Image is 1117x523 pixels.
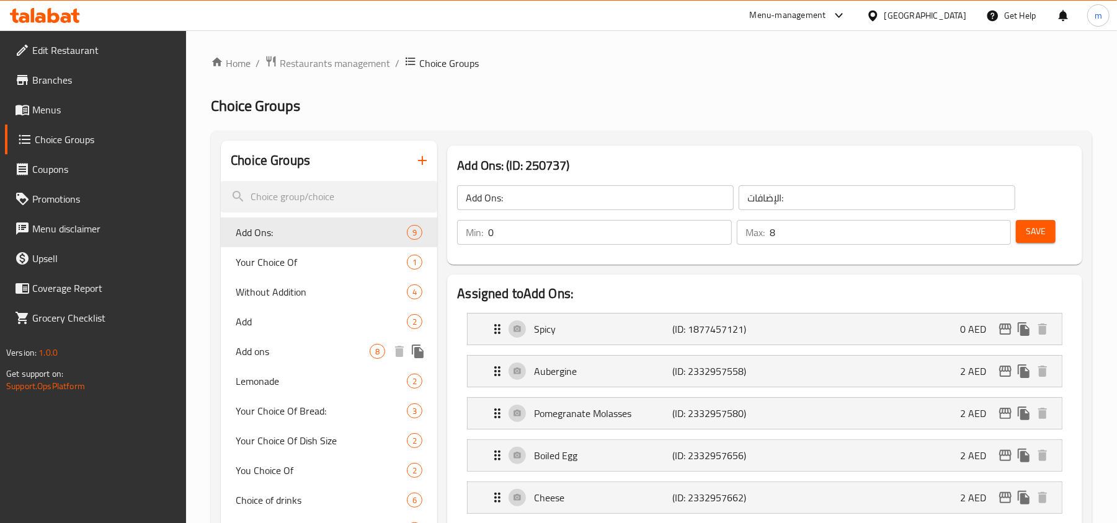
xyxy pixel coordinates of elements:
input: search [221,181,437,213]
span: Add Ons: [236,225,407,240]
p: Pomegranate Molasses [534,406,672,421]
button: edit [996,404,1015,423]
button: duplicate [409,342,427,361]
p: Min: [466,225,483,240]
a: Promotions [5,184,187,214]
button: duplicate [1015,404,1033,423]
p: Cheese [534,490,672,505]
span: Without Addition [236,284,407,299]
span: Version: [6,345,37,361]
div: Choice of drinks6 [221,485,437,515]
p: 2 AED [960,406,996,421]
div: Your Choice Of Dish Size2 [221,426,437,455]
a: Coverage Report [5,273,187,303]
div: Choices [407,403,422,418]
button: duplicate [1015,362,1033,380]
p: 2 AED [960,490,996,505]
span: 2 [407,465,422,477]
span: Save [1026,224,1046,239]
div: Choices [407,255,422,270]
span: 8 [370,346,385,358]
p: 2 AED [960,364,996,379]
div: Choices [407,284,422,299]
button: edit [996,362,1015,380]
span: Menu disclaimer [32,221,177,236]
button: duplicate [1015,446,1033,465]
button: edit [996,320,1015,338]
a: Support.OpsPlatform [6,378,85,394]
div: Add ons8deleteduplicate [221,336,437,366]
a: Home [211,56,251,71]
button: delete [1033,404,1052,423]
div: Lemonade2 [221,366,437,396]
span: Choice Groups [419,56,479,71]
a: Menu disclaimer [5,214,187,244]
div: Expand [468,398,1062,429]
li: Expand [457,350,1072,392]
div: Choices [407,374,422,389]
a: Edit Restaurant [5,35,187,65]
span: Choice Groups [211,92,300,120]
h3: Add Ons: (ID: 250737) [457,156,1072,175]
span: Add [236,314,407,329]
div: Choices [407,493,422,508]
a: Choice Groups [5,125,187,154]
li: Expand [457,308,1072,350]
div: Expand [468,440,1062,471]
span: 3 [407,405,422,417]
li: Expand [457,434,1072,477]
a: Menus [5,95,187,125]
p: (ID: 2332957662) [673,490,765,505]
span: Menus [32,102,177,117]
span: Get support on: [6,366,63,382]
span: Lemonade [236,374,407,389]
span: Choice of drinks [236,493,407,508]
div: Choices [407,433,422,448]
span: 6 [407,494,422,506]
div: Expand [468,314,1062,345]
span: Edit Restaurant [32,43,177,58]
div: Without Addition4 [221,277,437,307]
div: Expand [468,482,1062,513]
p: (ID: 1877457121) [673,322,765,336]
p: Max: [745,225,765,240]
div: Your Choice Of Bread:3 [221,396,437,426]
a: Restaurants management [265,55,390,71]
li: / [256,56,260,71]
button: delete [1033,446,1052,465]
a: Coupons [5,154,187,184]
p: Spicy [534,322,672,336]
button: edit [996,446,1015,465]
div: [GEOGRAPHIC_DATA] [884,9,966,22]
li: Expand [457,392,1072,434]
li: / [395,56,399,71]
span: 2 [407,435,422,447]
span: Add ons [236,344,370,359]
div: Add Ons:9 [221,218,437,247]
span: Your Choice Of [236,255,407,270]
p: (ID: 2332957656) [673,448,765,463]
span: 1 [407,257,422,268]
span: Coupons [32,162,177,177]
span: Coverage Report [32,281,177,296]
span: Your Choice Of Dish Size [236,433,407,448]
span: Choice Groups [35,132,177,147]
p: Boiled Egg [534,448,672,463]
button: delete [1033,320,1052,338]
button: edit [996,488,1015,507]
span: 9 [407,227,422,239]
button: Save [1016,220,1056,243]
button: delete [1033,488,1052,507]
a: Grocery Checklist [5,303,187,333]
h2: Assigned to Add Ons: [457,284,1072,303]
span: m [1095,9,1102,22]
a: Branches [5,65,187,95]
button: delete [1033,362,1052,380]
div: You Choice Of2 [221,455,437,485]
div: Choices [407,463,422,478]
p: Aubergine [534,364,672,379]
div: Menu-management [750,8,826,23]
span: Grocery Checklist [32,310,177,325]
div: Add2 [221,307,437,336]
nav: breadcrumb [211,55,1092,71]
